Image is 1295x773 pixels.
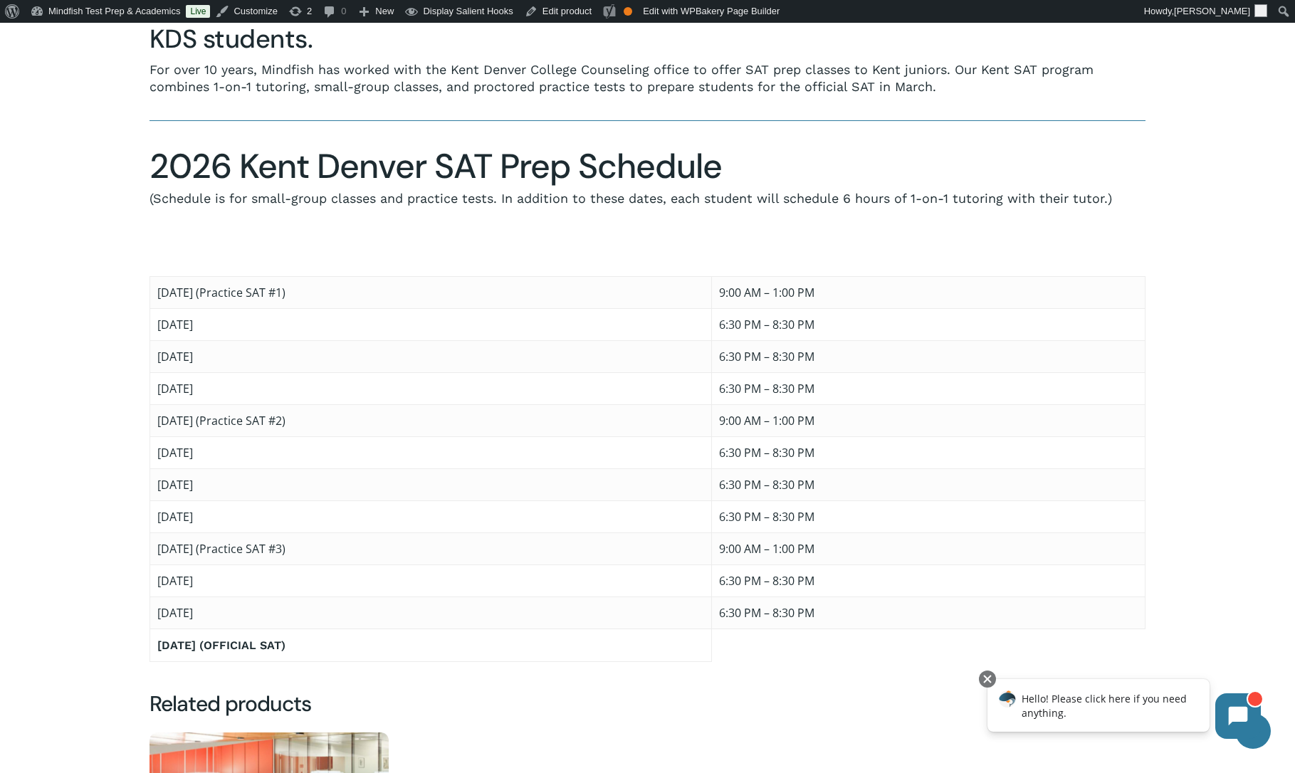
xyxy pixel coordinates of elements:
[712,596,1145,629] td: 6:30 PM – 8:30 PM
[150,276,712,308] td: [DATE] (Practice SAT #1)
[150,436,712,468] td: [DATE]
[712,404,1145,436] td: 9:00 AM – 1:00 PM
[624,7,632,16] div: OK
[712,564,1145,596] td: 6:30 PM – 8:30 PM
[150,146,1145,187] h2: 2026 Kent Denver SAT Prep Schedule
[150,596,712,629] td: [DATE]
[150,500,712,532] td: [DATE]
[712,276,1145,308] td: 9:00 AM – 1:00 PM
[150,308,712,340] td: [DATE]
[150,564,712,596] td: [DATE]
[712,468,1145,500] td: 6:30 PM – 8:30 PM
[712,436,1145,468] td: 6:30 PM – 8:30 PM
[712,340,1145,372] td: 6:30 PM – 8:30 PM
[150,468,712,500] td: [DATE]
[150,690,1146,718] h2: Related products
[712,532,1145,564] td: 9:00 AM – 1:00 PM
[1174,6,1250,16] span: [PERSON_NAME]
[150,340,712,372] td: [DATE]
[972,668,1275,753] iframe: Chatbot
[150,190,1145,207] p: (Schedule is for small-group classes and practice tests. In addition to these dates, each student...
[150,532,712,564] td: [DATE] (Practice SAT #3)
[186,5,210,18] a: Live
[157,638,285,652] b: [DATE] (OFFICIAL SAT)
[712,308,1145,340] td: 6:30 PM – 8:30 PM
[712,372,1145,404] td: 6:30 PM – 8:30 PM
[150,61,1145,95] p: For over 10 years, Mindfish has worked with the Kent Denver College Counseling office to offer SA...
[150,372,712,404] td: [DATE]
[712,500,1145,532] td: 6:30 PM – 8:30 PM
[150,404,712,436] td: [DATE] (Practice SAT #2)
